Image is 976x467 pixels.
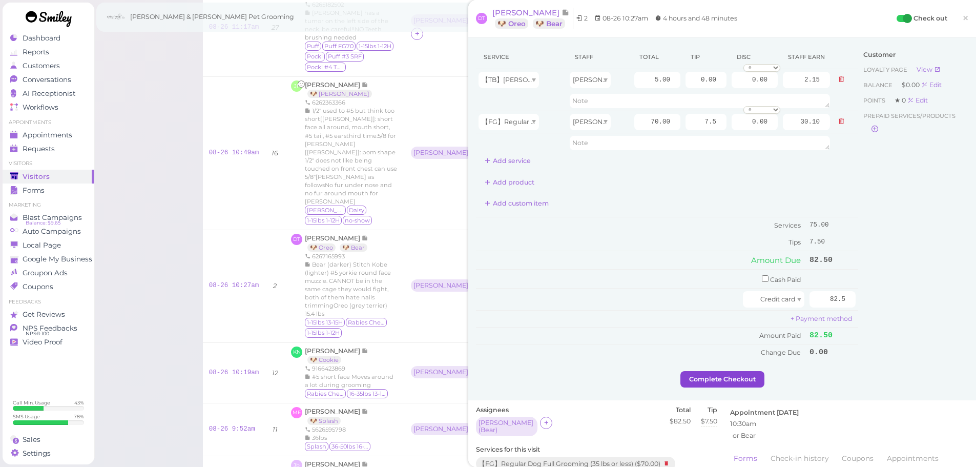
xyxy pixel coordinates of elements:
span: Pocki [305,52,325,61]
span: Prepaid services/products [863,111,956,121]
div: $82.50 [670,417,691,426]
th: Discount [729,45,780,69]
span: DT [476,13,487,24]
span: JF [291,80,302,92]
i: 12 [272,369,278,377]
span: Google My Business [23,255,92,263]
span: Groupon Ads [23,269,68,277]
a: Video Proof [3,335,94,349]
button: Complete Checkout [680,371,764,388]
a: 08-26 10:19am [209,369,259,376]
span: Amount Due [751,255,801,265]
th: Staff earn [780,45,833,69]
span: DT [291,234,302,245]
li: 4 hours and 48 minutes [652,13,740,24]
a: 08-26 10:49am [209,149,259,156]
li: Marketing [3,201,94,209]
a: Get Reviews [3,308,94,321]
li: Feedbacks [3,298,94,306]
span: [PERSON_NAME] [305,408,362,415]
div: $7.50 [701,417,717,426]
span: Loyalty page [863,66,909,73]
span: NPS Feedbacks [23,324,77,333]
a: 🐶 Bear [340,243,367,252]
div: [PERSON_NAME] ( Bear ) [413,282,470,289]
span: Video Proof [23,338,63,347]
span: 16-35lbs 13-15H [347,389,388,398]
span: Puff FG70 [322,42,356,51]
a: Visitors [3,170,94,184]
span: 【FG】Regular Dog Full Grooming (35 lbs or less) [482,118,636,126]
a: Edit [907,96,928,104]
a: 08-26 9:52am [209,425,255,433]
span: Puff [305,42,321,51]
span: Forms [23,186,45,195]
div: or Bear [730,429,966,443]
span: Auto Campaigns [23,227,81,236]
label: Tip [701,405,717,415]
span: × [962,11,969,25]
div: 6262363366 [305,98,399,107]
div: SMS Usage [13,413,40,420]
a: Groupon Ads [3,266,94,280]
div: Customer [863,50,963,59]
span: [PERSON_NAME] [305,347,362,355]
span: Conversations [23,75,71,84]
th: Service [476,45,567,69]
span: [PERSON_NAME] [573,118,628,126]
span: Reports [23,48,49,56]
span: Requests [23,145,55,153]
span: $0.00 [902,81,921,89]
span: Coupons [23,282,53,291]
a: View [917,66,941,73]
a: Customers [3,59,94,73]
a: + Payment method [791,315,852,322]
div: [PERSON_NAME] ( Cookie ) [413,369,470,376]
a: Requests [3,142,94,156]
span: Balance [863,82,894,89]
a: Coupons [3,280,94,294]
span: Puff #3 SRF [326,52,364,61]
span: 1-15lbs 1-12H [305,328,342,337]
div: [PERSON_NAME] (Bear) [476,417,540,437]
div: [PERSON_NAME] ( Bear ) [479,419,535,434]
div: 43 % [74,399,84,406]
span: Amount Paid [759,332,801,339]
li: 08-26 10:27am [592,13,651,24]
th: Tip [683,45,729,69]
div: [PERSON_NAME] (Cookie) [411,366,475,379]
span: Customers [23,62,60,70]
span: Workflows [23,103,58,112]
span: Note [362,234,368,242]
div: 6267165993 [305,252,399,260]
td: 75.00 [807,217,858,234]
button: Add service [476,153,539,169]
div: [PERSON_NAME] ( Splash ) [413,425,470,433]
span: Change Due [761,349,801,356]
span: 36-50lbs 16-20H [329,442,370,451]
div: Call Min. Usage [13,399,50,406]
span: #5 short face Moves around a lot during grooming [305,373,393,389]
a: Local Page [3,238,94,252]
label: Appointment [DATE] [730,408,799,417]
a: 🐶 Bear [533,18,565,29]
a: Settings [3,446,94,460]
span: KN [291,347,302,358]
a: Conversations [3,73,94,87]
span: NPS® 100 [26,330,49,338]
span: Daisy [347,206,366,215]
div: Edit [921,81,942,89]
span: [PERSON_NAME] [305,234,362,242]
a: Blast Campaigns Balance: $9.65 [3,211,94,225]
span: Note [562,8,569,17]
span: 【TB】[PERSON_NAME] [482,76,558,84]
a: Auto Campaigns [3,225,94,238]
div: [PERSON_NAME] ( [PERSON_NAME] ) [413,149,470,156]
a: 🐶 Oreo [495,18,528,29]
span: Blast Campaigns [23,213,82,222]
a: 🐶 Splash [307,417,341,425]
span: Balance: $9.65 [26,219,60,227]
span: Luigi [305,206,346,215]
a: Reports [3,45,94,59]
